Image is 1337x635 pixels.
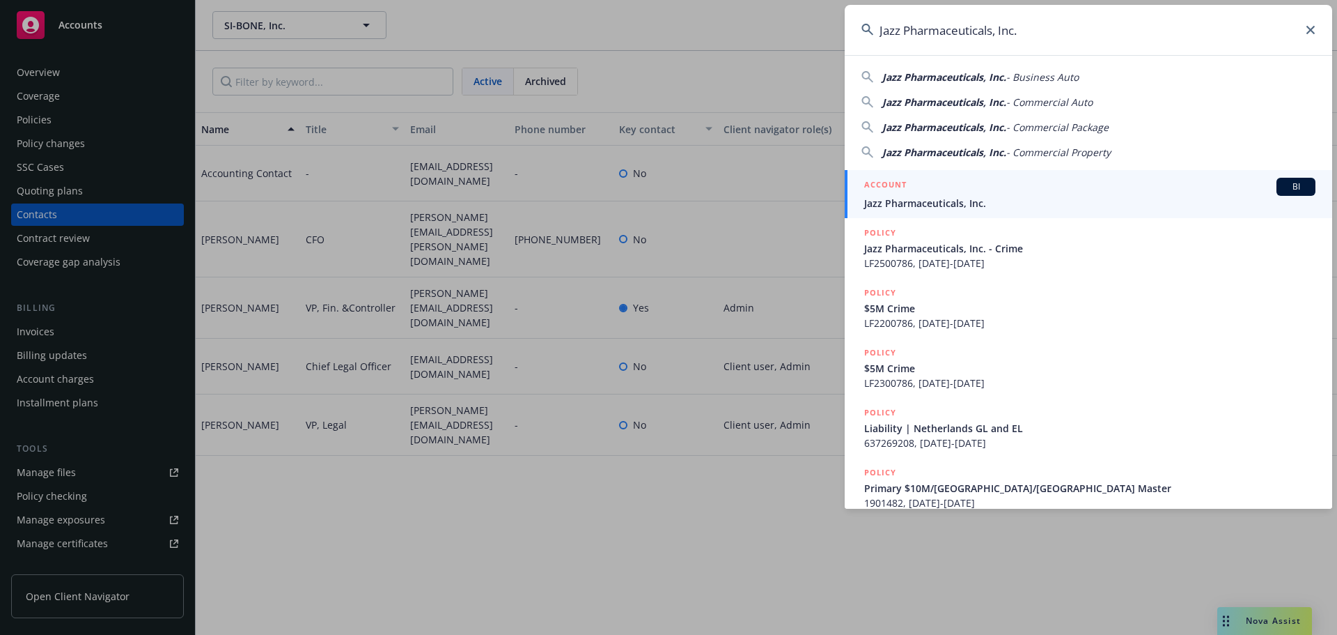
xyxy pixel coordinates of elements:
[864,376,1315,390] span: LF2300786, [DATE]-[DATE]
[864,241,1315,256] span: Jazz Pharmaceuticals, Inc. - Crime
[882,70,1006,84] span: Jazz Pharmaceuticals, Inc.
[1006,146,1111,159] span: - Commercial Property
[882,95,1006,109] span: Jazz Pharmaceuticals, Inc.
[882,121,1006,134] span: Jazz Pharmaceuticals, Inc.
[864,286,896,300] h5: POLICY
[864,496,1315,510] span: 1901482, [DATE]-[DATE]
[1006,121,1109,134] span: - Commercial Package
[864,421,1315,436] span: Liability | Netherlands GL and EL
[864,226,896,240] h5: POLICY
[864,436,1315,450] span: 637269208, [DATE]-[DATE]
[845,170,1332,218] a: ACCOUNTBIJazz Pharmaceuticals, Inc.
[845,218,1332,278] a: POLICYJazz Pharmaceuticals, Inc. - CrimeLF2500786, [DATE]-[DATE]
[882,146,1006,159] span: Jazz Pharmaceuticals, Inc.
[845,338,1332,398] a: POLICY$5M CrimeLF2300786, [DATE]-[DATE]
[1006,70,1079,84] span: - Business Auto
[864,196,1315,211] span: Jazz Pharmaceuticals, Inc.
[864,346,896,360] h5: POLICY
[864,406,896,420] h5: POLICY
[864,301,1315,316] span: $5M Crime
[864,316,1315,330] span: LF2200786, [DATE]-[DATE]
[864,481,1315,496] span: Primary $10M/[GEOGRAPHIC_DATA]/[GEOGRAPHIC_DATA] Master
[845,398,1332,458] a: POLICYLiability | Netherlands GL and EL637269208, [DATE]-[DATE]
[1006,95,1093,109] span: - Commercial Auto
[1282,181,1310,193] span: BI
[845,458,1332,518] a: POLICYPrimary $10M/[GEOGRAPHIC_DATA]/[GEOGRAPHIC_DATA] Master1901482, [DATE]-[DATE]
[864,466,896,480] h5: POLICY
[864,178,907,194] h5: ACCOUNT
[845,278,1332,338] a: POLICY$5M CrimeLF2200786, [DATE]-[DATE]
[845,5,1332,55] input: Search...
[864,256,1315,270] span: LF2500786, [DATE]-[DATE]
[864,361,1315,376] span: $5M Crime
